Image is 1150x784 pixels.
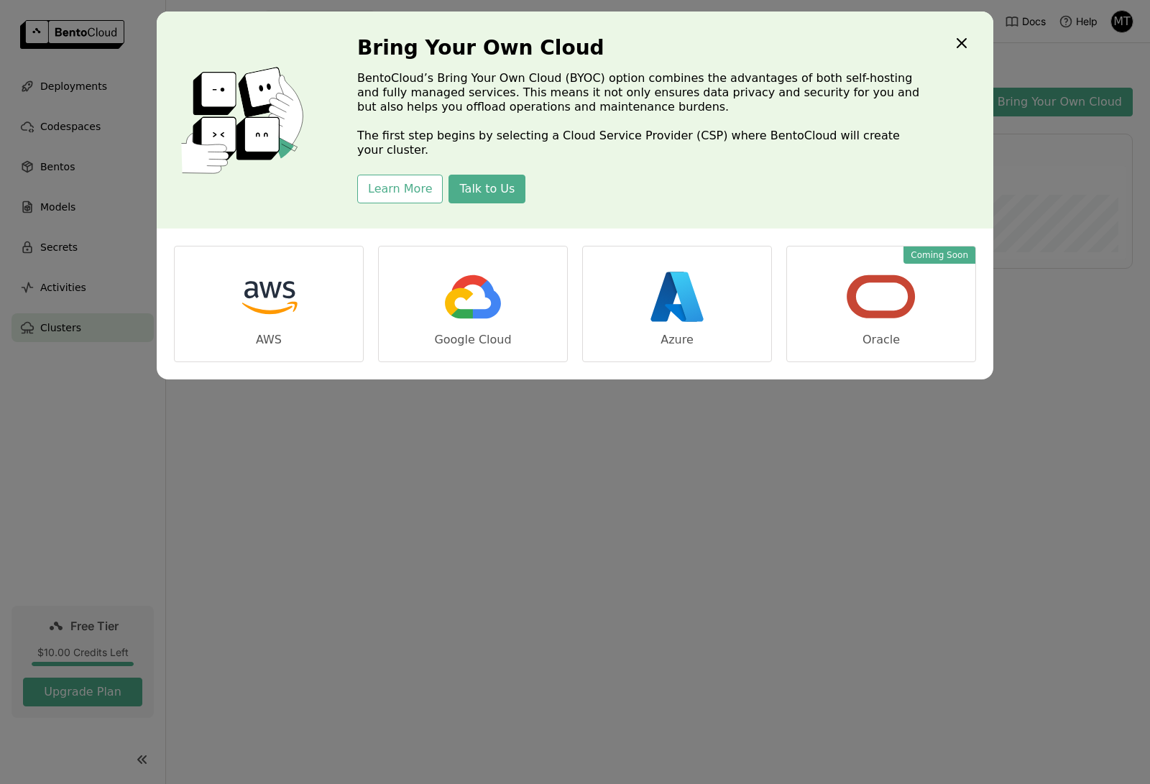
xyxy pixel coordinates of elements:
h3: Bring Your Own Cloud [357,37,925,60]
div: dialog [157,11,993,379]
p: BentoCloud’s Bring Your Own Cloud (BYOC) option combines the advantages of both self-hosting and ... [357,71,925,157]
a: Google Cloud [378,246,568,362]
div: Coming Soon [903,246,975,264]
img: aws [233,261,305,333]
button: Learn More [357,175,443,203]
div: Oracle [862,333,900,347]
img: cover onboarding [168,66,323,174]
a: Coming SoonOracle [786,246,976,362]
div: Azure [661,333,694,347]
div: Close [953,34,970,55]
a: Azure [582,246,772,362]
a: AWS [174,246,364,362]
button: Talk to Us [448,175,525,203]
img: gcp [437,261,509,333]
img: azure [641,261,713,333]
div: AWS [256,333,282,347]
div: Google Cloud [434,333,511,347]
img: oracle [845,261,917,333]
